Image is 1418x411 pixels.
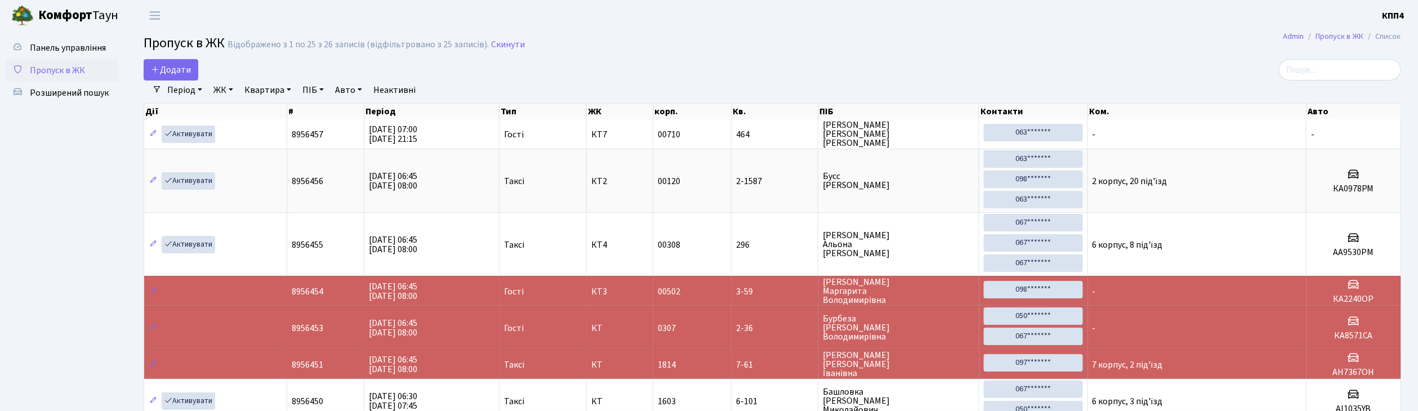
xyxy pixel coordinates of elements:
[369,234,417,256] span: [DATE] 06:45 [DATE] 08:00
[736,177,813,186] span: 2-1587
[591,287,649,296] span: КТ3
[504,360,524,369] span: Таксі
[331,81,367,100] a: Авто
[1093,175,1167,187] span: 2 корпус, 20 під'їзд
[364,104,500,119] th: Період
[658,175,680,187] span: 00120
[162,236,215,253] a: Активувати
[658,359,676,371] span: 1814
[369,170,417,192] span: [DATE] 06:45 [DATE] 08:00
[38,6,92,24] b: Комфорт
[144,59,198,81] a: Додати
[658,322,676,334] span: 0307
[163,81,207,100] a: Період
[1311,294,1396,305] h5: КА2240ОР
[736,240,813,249] span: 296
[736,397,813,406] span: 6-101
[151,64,191,76] span: Додати
[504,240,524,249] span: Таксі
[823,351,974,378] span: [PERSON_NAME] [PERSON_NAME] Іванівна
[162,172,215,190] a: Активувати
[1316,30,1364,42] a: Пропуск в ЖК
[162,392,215,410] a: Активувати
[287,104,364,119] th: #
[1307,104,1402,119] th: Авто
[141,6,169,25] button: Переключити навігацію
[736,324,813,333] span: 2-36
[591,240,649,249] span: КТ4
[1311,184,1396,194] h5: КА0978РМ
[591,130,649,139] span: КТ7
[1093,239,1163,251] span: 6 корпус, 8 під'їзд
[1093,359,1163,371] span: 7 корпус, 2 під'їзд
[1364,30,1401,43] li: Список
[292,395,323,408] span: 8956450
[587,104,654,119] th: ЖК
[144,104,287,119] th: Дії
[823,120,974,148] span: [PERSON_NAME] [PERSON_NAME] [PERSON_NAME]
[732,104,819,119] th: Кв.
[736,130,813,139] span: 464
[1283,30,1304,42] a: Admin
[1311,367,1396,378] h5: АН7367ОН
[228,39,489,50] div: Відображено з 1 по 25 з 26 записів (відфільтровано з 25 записів).
[819,104,979,119] th: ПІБ
[6,82,118,104] a: Розширений пошук
[1383,10,1404,22] b: КПП4
[1279,59,1401,81] input: Пошук...
[1088,104,1306,119] th: Ком.
[658,395,676,408] span: 1603
[504,287,524,296] span: Гості
[1093,395,1163,408] span: 6 корпус, 3 під'їзд
[1311,128,1314,141] span: -
[6,37,118,59] a: Панель управління
[369,123,417,145] span: [DATE] 07:00 [DATE] 21:15
[292,239,323,251] span: 8956455
[591,397,649,406] span: КТ
[369,81,420,100] a: Неактивні
[292,175,323,187] span: 8956456
[162,126,215,143] a: Активувати
[823,231,974,258] span: [PERSON_NAME] Альона [PERSON_NAME]
[658,128,680,141] span: 00710
[736,287,813,296] span: 3-59
[504,324,524,333] span: Гості
[240,81,296,100] a: Квартира
[1311,330,1396,341] h5: КА8571СА
[1267,25,1418,48] nav: breadcrumb
[11,5,34,27] img: logo.png
[504,130,524,139] span: Гості
[292,128,323,141] span: 8956457
[591,324,649,333] span: КТ
[491,39,525,50] a: Скинути
[292,359,323,371] span: 8956451
[292,285,323,298] span: 8956454
[591,360,649,369] span: КТ
[369,317,417,339] span: [DATE] 06:45 [DATE] 08:00
[823,314,974,341] span: Бурбеза [PERSON_NAME] Володимирівна
[1311,247,1396,258] h5: АА9530РМ
[292,322,323,334] span: 8956453
[979,104,1088,119] th: Контакти
[1093,128,1096,141] span: -
[658,239,680,251] span: 00308
[369,354,417,376] span: [DATE] 06:45 [DATE] 08:00
[1093,285,1096,298] span: -
[369,280,417,302] span: [DATE] 06:45 [DATE] 08:00
[504,397,524,406] span: Таксі
[504,177,524,186] span: Таксі
[30,42,106,54] span: Панель управління
[209,81,238,100] a: ЖК
[30,87,109,99] span: Розширений пошук
[654,104,732,119] th: корп.
[144,33,225,53] span: Пропуск в ЖК
[823,278,974,305] span: [PERSON_NAME] Маргарита Володимирівна
[38,6,118,25] span: Таун
[6,59,118,82] a: Пропуск в ЖК
[30,64,85,77] span: Пропуск в ЖК
[736,360,813,369] span: 7-61
[1093,322,1096,334] span: -
[1383,9,1404,23] a: КПП4
[823,172,974,190] span: Бусс [PERSON_NAME]
[298,81,328,100] a: ПІБ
